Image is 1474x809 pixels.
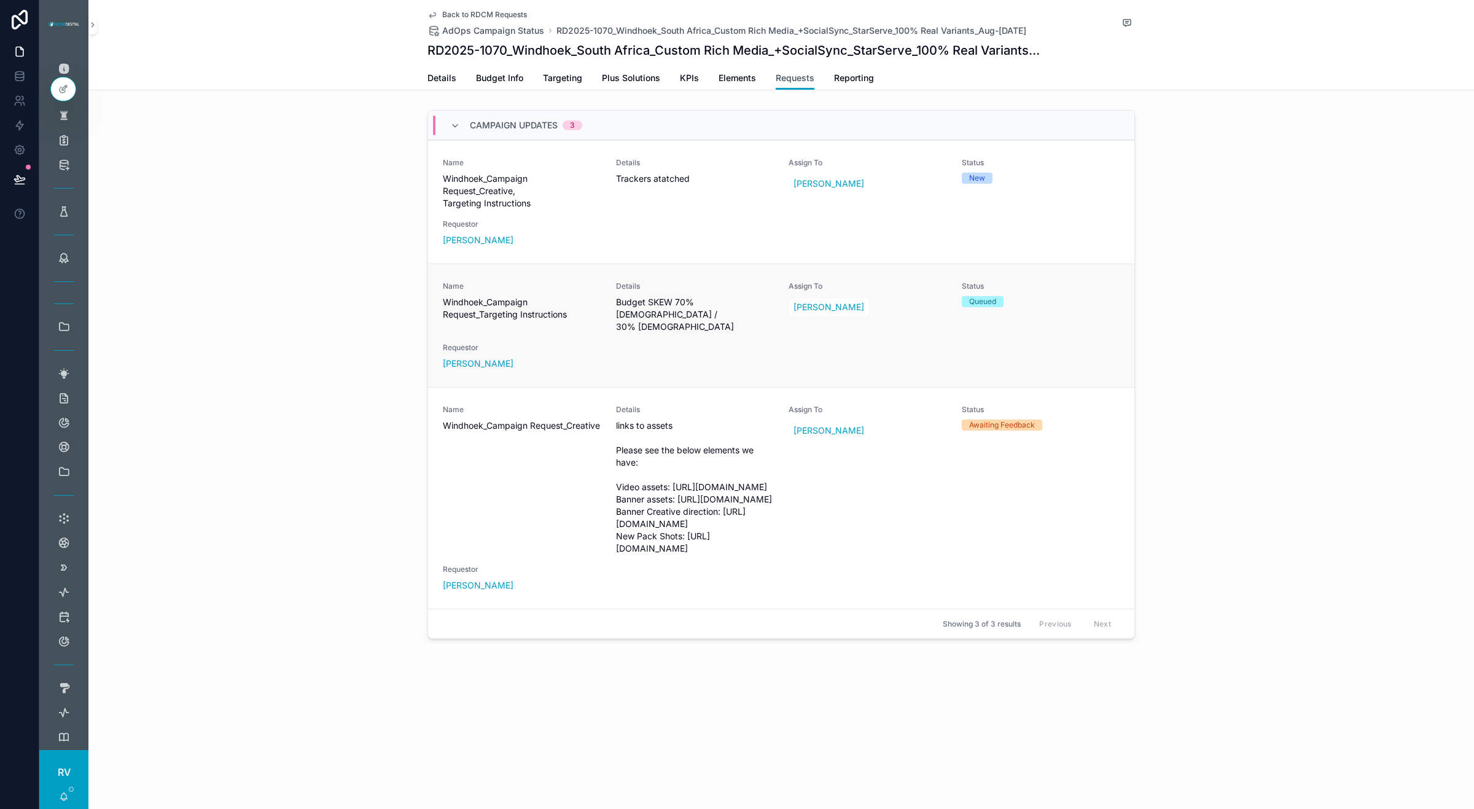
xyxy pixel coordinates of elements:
[443,219,601,229] span: Requestor
[570,120,575,130] div: 3
[789,405,947,415] span: Assign To
[834,67,874,92] a: Reporting
[969,420,1035,431] div: Awaiting Feedback
[719,67,756,92] a: Elements
[834,72,874,84] span: Reporting
[443,281,601,291] span: Name
[427,25,544,37] a: AdOps Campaign Status
[789,281,947,291] span: Assign To
[443,343,601,353] span: Requestor
[443,565,601,574] span: Requestor
[443,158,601,168] span: Name
[616,405,774,415] span: Details
[616,296,774,333] span: Budget SKEW 70% [DEMOGRAPHIC_DATA] / 30% [DEMOGRAPHIC_DATA]
[427,10,527,20] a: Back to RDCM Requests
[556,25,1026,37] a: RD2025-1070_Windhoek_South Africa_Custom Rich Media_+SocialSync_StarServe_100% Real Variants_Aug-...
[442,10,527,20] span: Back to RDCM Requests
[776,72,814,84] span: Requests
[443,420,601,432] span: Windhoek_Campaign Request_Creative
[680,72,699,84] span: KPIs
[962,405,1120,415] span: Status
[442,25,544,37] span: AdOps Campaign Status
[427,72,456,84] span: Details
[789,158,947,168] span: Assign To
[428,140,1134,264] a: NameWindhoek_Campaign Request_Creative, Targeting InstructionsDetailsTrackers atatchedAssign To[P...
[789,175,869,192] a: [PERSON_NAME]
[443,405,601,415] span: Name
[39,49,88,750] div: scrollable content
[794,424,864,437] span: [PERSON_NAME]
[719,72,756,84] span: Elements
[543,72,582,84] span: Targeting
[543,67,582,92] a: Targeting
[969,296,996,307] div: Queued
[428,387,1134,609] a: NameWindhoek_Campaign Request_CreativeDetailslinks to assets Please see the below elements we hav...
[969,173,985,184] div: New
[428,264,1134,387] a: NameWindhoek_Campaign Request_Targeting InstructionsDetailsBudget SKEW 70% [DEMOGRAPHIC_DATA] / 3...
[443,358,513,370] a: [PERSON_NAME]
[794,178,864,190] span: [PERSON_NAME]
[794,301,864,313] span: [PERSON_NAME]
[616,173,774,185] span: Trackers atatched
[616,158,774,168] span: Details
[789,299,869,316] a: [PERSON_NAME]
[602,67,660,92] a: Plus Solutions
[680,67,699,92] a: KPIs
[427,42,1043,59] h1: RD2025-1070_Windhoek_South Africa_Custom Rich Media_+SocialSync_StarServe_100% Real Variants_Aug-...
[616,420,774,555] span: links to assets Please see the below elements we have: Video assets: [URL][DOMAIN_NAME] Banner as...
[776,67,814,90] a: Requests
[476,72,523,84] span: Budget Info
[443,173,601,209] span: Windhoek_Campaign Request_Creative, Targeting Instructions
[47,20,81,29] img: App logo
[943,619,1021,629] span: Showing 3 of 3 results
[443,234,513,246] a: [PERSON_NAME]
[962,158,1120,168] span: Status
[443,579,513,592] a: [PERSON_NAME]
[962,281,1120,291] span: Status
[476,67,523,92] a: Budget Info
[616,281,774,291] span: Details
[443,296,601,321] span: Windhoek_Campaign Request_Targeting Instructions
[470,119,558,131] span: Campaign Updates
[58,765,71,780] span: RV
[789,422,869,439] a: [PERSON_NAME]
[427,67,456,92] a: Details
[602,72,660,84] span: Plus Solutions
